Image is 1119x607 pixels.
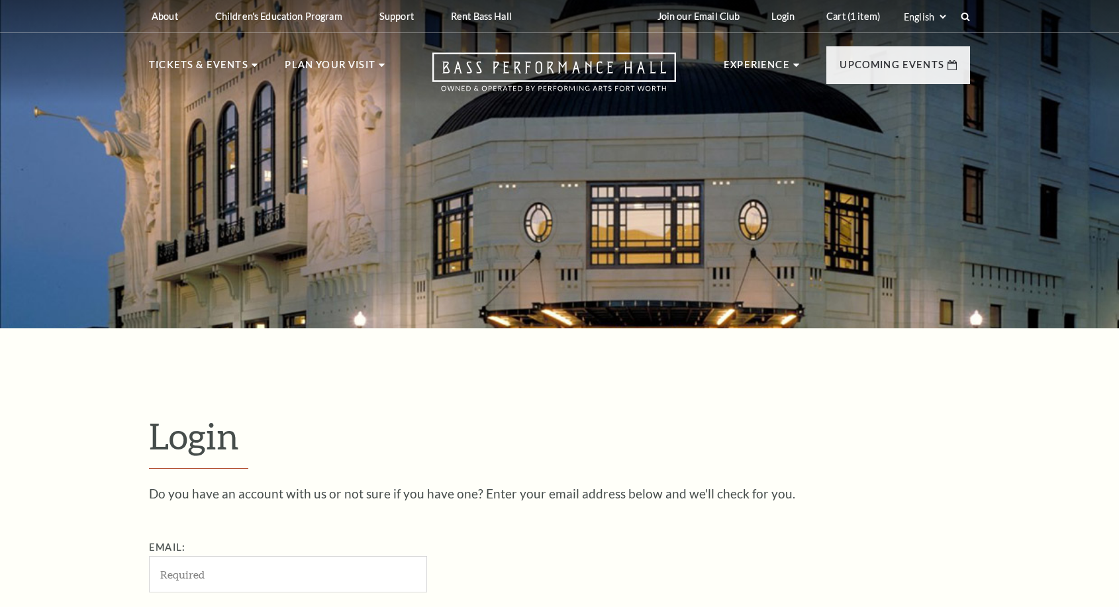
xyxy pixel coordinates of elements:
[379,11,414,22] p: Support
[149,414,239,457] span: Login
[840,57,944,81] p: Upcoming Events
[724,57,790,81] p: Experience
[901,11,948,23] select: Select:
[149,541,185,553] label: Email:
[149,556,427,592] input: Required
[152,11,178,22] p: About
[149,487,970,500] p: Do you have an account with us or not sure if you have one? Enter your email address below and we...
[215,11,342,22] p: Children's Education Program
[451,11,512,22] p: Rent Bass Hall
[285,57,375,81] p: Plan Your Visit
[149,57,248,81] p: Tickets & Events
